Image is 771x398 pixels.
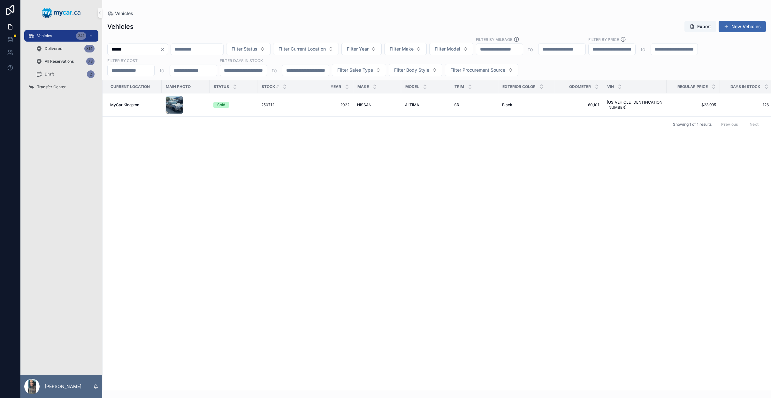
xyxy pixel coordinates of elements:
[390,46,414,52] span: Filter Make
[272,67,277,74] p: to
[719,21,766,32] button: New Vehicles
[435,46,460,52] span: Filter Model
[45,72,54,77] span: Draft
[559,102,599,107] a: 60,101
[86,58,95,65] div: 73
[607,100,663,110] a: [US_VEHICLE_IDENTIFICATION_NUMBER]
[569,84,591,89] span: Odometer
[389,64,442,76] button: Select Button
[273,43,339,55] button: Select Button
[528,45,533,53] p: to
[641,45,645,53] p: to
[673,122,712,127] span: Showing 1 of 1 results
[670,102,716,107] a: $23,995
[160,47,168,52] button: Clear
[357,102,397,107] a: NISSAN
[45,59,74,64] span: All Reservations
[429,43,473,55] button: Select Button
[454,102,494,107] a: SR
[111,84,150,89] span: Current Location
[607,84,614,89] span: VIN
[37,33,52,38] span: Vehicles
[45,46,62,51] span: Delivered
[32,68,98,80] a: Draft2
[24,30,98,42] a: Vehicles341
[262,84,279,89] span: Stock #
[337,67,373,73] span: Filter Sales Type
[37,84,66,90] span: Transfer Center
[166,84,191,89] span: Main Photo
[160,67,164,74] p: to
[347,46,369,52] span: Filter Year
[261,102,274,107] span: 250712
[394,67,429,73] span: Filter Body Style
[332,64,386,76] button: Select Button
[110,102,158,107] a: MyCar Kingston
[502,102,512,107] span: Black
[684,21,716,32] button: Export
[476,36,512,42] label: Filter By Mileage
[730,84,760,89] span: Days In Stock
[384,43,427,55] button: Select Button
[76,32,86,40] div: 341
[32,56,98,67] a: All Reservations73
[309,102,349,107] a: 2022
[20,26,102,101] div: scrollable content
[450,67,505,73] span: Filter Procurement Source
[226,43,271,55] button: Select Button
[115,10,133,17] span: Vehicles
[445,64,518,76] button: Select Button
[214,84,229,89] span: Status
[32,43,98,54] a: Delivered814
[107,58,138,63] label: FILTER BY COST
[454,84,464,89] span: Trim
[45,383,81,390] p: [PERSON_NAME]
[357,84,369,89] span: Make
[588,36,619,42] label: FILTER BY PRICE
[42,8,81,18] img: App logo
[502,84,536,89] span: Exterior Color
[454,102,459,107] span: SR
[724,102,769,107] a: 126
[261,102,302,107] a: 250712
[213,102,254,108] a: Sold
[357,102,371,107] span: NISSAN
[341,43,382,55] button: Select Button
[107,22,134,31] h1: Vehicles
[405,84,419,89] span: Model
[84,45,95,52] div: 814
[217,102,225,108] div: Sold
[107,10,133,17] a: Vehicles
[87,70,95,78] div: 2
[405,102,419,107] span: ALTIMA
[110,102,139,107] span: MyCar Kingston
[279,46,326,52] span: Filter Current Location
[24,81,98,93] a: Transfer Center
[232,46,257,52] span: Filter Status
[677,84,708,89] span: Regular Price
[502,102,551,107] a: Black
[220,58,263,63] label: Filter Days In Stock
[405,102,447,107] a: ALTIMA
[331,84,341,89] span: Year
